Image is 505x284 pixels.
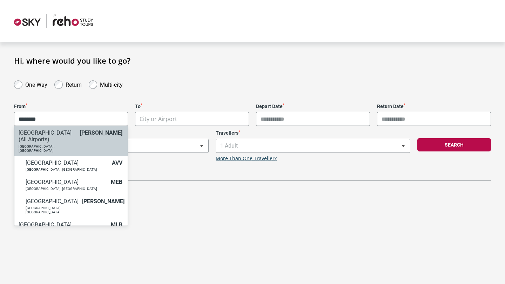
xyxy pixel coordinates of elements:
[25,80,47,88] label: One Way
[216,139,410,152] span: 1 Adult
[216,130,410,136] label: Travellers
[19,221,107,228] h6: [GEOGRAPHIC_DATA]
[80,129,122,136] span: [PERSON_NAME]
[19,129,76,143] h6: [GEOGRAPHIC_DATA] (All Airports)
[135,112,249,126] span: City or Airport
[216,139,410,153] span: 1 Adult
[14,104,128,109] label: From
[216,156,277,162] a: More Than One Traveller?
[377,104,491,109] label: Return Date
[256,104,370,109] label: Depart Date
[19,144,76,153] p: [GEOGRAPHIC_DATA], [GEOGRAPHIC_DATA]
[14,112,128,126] input: Search
[100,80,123,88] label: Multi-city
[111,221,122,228] span: MLB
[417,138,491,151] button: Search
[26,179,107,185] h6: [GEOGRAPHIC_DATA]
[26,168,108,172] p: [GEOGRAPHIC_DATA], [GEOGRAPHIC_DATA]
[66,80,82,88] label: Return
[14,56,491,65] h1: Hi, where would you like to go?
[14,112,128,126] span: City or Airport
[26,159,108,166] h6: [GEOGRAPHIC_DATA]
[26,198,79,205] h6: [GEOGRAPHIC_DATA]
[135,112,249,126] span: City or Airport
[140,115,177,123] span: City or Airport
[112,159,122,166] span: AVV
[111,179,122,185] span: MEB
[26,206,79,214] p: [GEOGRAPHIC_DATA], [GEOGRAPHIC_DATA]
[26,187,107,191] p: [GEOGRAPHIC_DATA], [GEOGRAPHIC_DATA]
[82,198,124,205] span: [PERSON_NAME]
[135,104,249,109] label: To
